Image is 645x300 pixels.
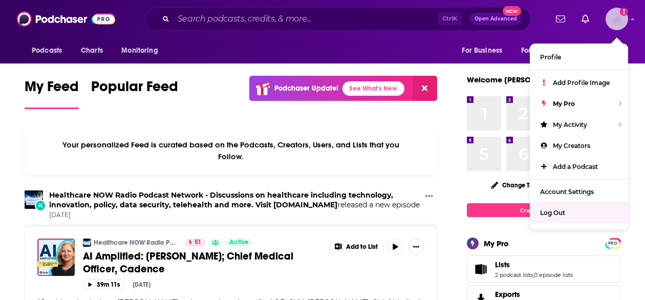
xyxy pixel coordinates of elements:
button: 39m 11s [83,280,124,289]
span: Logged in as aridings [606,8,628,30]
img: Healthcare NOW Radio Podcast Network - Discussions on healthcare including technology, innovation... [25,190,43,209]
a: Healthcare NOW Radio Podcast Network - Discussions on healthcare including technology, innovation... [94,239,178,247]
span: Log Out [540,209,565,217]
img: User Profile [606,8,628,30]
span: Add to List [346,243,378,251]
a: My Feed [25,78,79,109]
span: , [533,271,534,278]
button: open menu [114,41,171,60]
a: Lists [470,262,491,276]
a: AI Amplified: [PERSON_NAME]; Chief Medical Officer, Cadence [83,250,322,275]
a: 2 podcast lists [495,271,533,278]
a: Profile [530,47,628,68]
span: My Creators [553,142,590,149]
button: Show More Button [330,239,383,255]
span: New [503,6,521,16]
span: Podcasts [32,44,62,58]
a: Lists [495,260,573,269]
span: [DATE] [49,211,421,220]
span: Popular Feed [91,78,178,101]
a: Account Settings [530,181,628,202]
a: Active [225,239,253,247]
button: Change Top 8 [485,179,548,191]
a: Create My Top 8 [467,203,620,217]
button: Show More Button [421,190,437,203]
span: My Pro [553,100,575,108]
a: 0 episode lists [534,271,573,278]
div: New Episode [35,200,46,211]
span: Monitoring [121,44,158,58]
ul: Show profile menu [530,44,628,230]
img: Podchaser - Follow, Share and Rate Podcasts [17,9,115,29]
a: See What's New [342,81,404,96]
a: Add Profile Image [530,72,628,93]
span: Exports [495,290,520,299]
span: Lists [467,255,620,283]
p: Podchaser Update! [274,84,338,93]
span: Lists [495,260,510,269]
button: open menu [583,41,620,60]
span: Add a Podcast [553,163,598,170]
span: AI Amplified: [PERSON_NAME]; Chief Medical Officer, Cadence [83,250,293,275]
div: [DATE] [133,281,150,288]
a: PRO [607,239,619,247]
div: My Pro [484,239,509,248]
span: Active [229,238,249,248]
button: Show profile menu [606,8,628,30]
span: Profile [540,53,561,61]
button: open menu [25,41,75,60]
a: Welcome [PERSON_NAME]! [467,75,568,84]
img: Healthcare NOW Radio Podcast Network - Discussions on healthcare including technology, innovation... [83,239,91,247]
div: Search podcasts, credits, & more... [145,7,530,31]
span: Account Settings [540,188,594,196]
button: open menu [455,41,515,60]
a: Show notifications dropdown [552,10,569,28]
span: Add Profile Image [553,79,610,87]
span: My Feed [25,78,79,101]
span: Ctrl K [438,12,462,26]
div: Your personalized Feed is curated based on the Podcasts, Creators, Users, and Lists that you Follow. [25,127,437,174]
span: 51 [195,238,201,248]
span: For Podcasters [521,44,570,58]
a: Popular Feed [91,78,178,109]
span: Charts [81,44,103,58]
a: Healthcare NOW Radio Podcast Network - Discussions on healthcare including technology, innovation... [49,190,393,209]
h3: released a new episode [49,190,421,210]
input: Search podcasts, credits, & more... [174,11,438,27]
span: Open Advanced [475,16,517,22]
button: open menu [514,41,585,60]
a: 51 [185,239,205,247]
span: For Business [462,44,502,58]
a: Show notifications dropdown [577,10,593,28]
svg: Add a profile image [620,8,628,16]
button: Show More Button [408,239,424,255]
img: AI Amplified: Dr. Eve Cunningham; Chief Medical Officer, Cadence [37,239,75,276]
a: Add a Podcast [530,156,628,177]
button: Open AdvancedNew [470,13,522,25]
span: My Activity [553,121,587,128]
a: Charts [74,41,109,60]
a: My Creators [530,135,628,156]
